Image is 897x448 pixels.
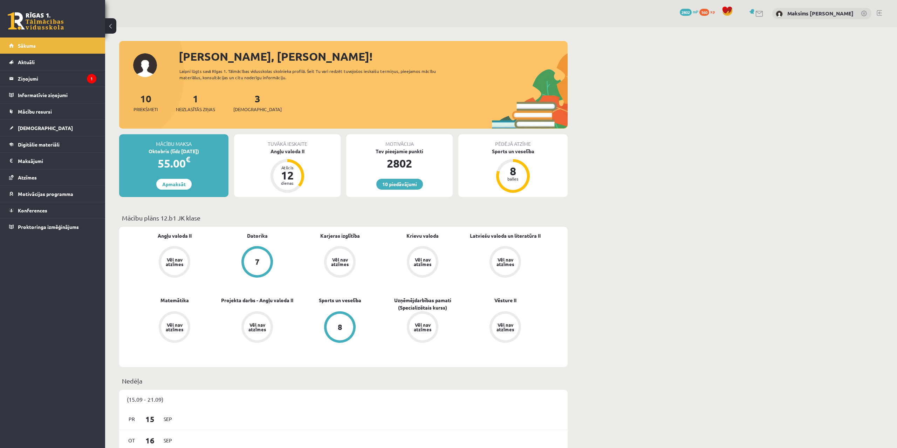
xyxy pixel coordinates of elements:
div: 8 [502,165,523,177]
a: Apmaksāt [156,179,192,190]
a: Karjeras izglītība [320,232,360,239]
a: Krievu valoda [406,232,439,239]
a: 7 [216,246,299,279]
div: 8 [338,323,342,331]
p: Nedēļa [122,376,565,386]
span: Motivācijas programma [18,191,73,197]
span: Neizlasītās ziņas [176,106,215,113]
a: Projekta darbs - Angļu valoda II [221,297,293,304]
div: Atlicis [277,165,298,170]
span: Sep [160,414,175,425]
a: Informatīvie ziņojumi [9,87,96,103]
a: 160 xp [699,9,718,14]
div: Vēl nav atzīmes [165,257,184,266]
a: Matemātika [160,297,189,304]
a: Aktuāli [9,54,96,70]
a: Vēl nav atzīmes [464,246,547,279]
a: 8 [299,311,381,344]
a: Vēl nav atzīmes [216,311,299,344]
span: xp [710,9,715,14]
div: 7 [255,258,260,266]
div: Vēl nav atzīmes [165,323,184,332]
a: Vēl nav atzīmes [299,246,381,279]
span: Sākums [18,42,36,49]
a: Uzņēmējdarbības pamati (Specializētais kurss) [381,297,464,311]
a: Angļu valoda II Atlicis 12 dienas [234,148,341,194]
span: Pr [124,414,139,425]
a: 1Neizlasītās ziņas [176,92,215,113]
div: Vēl nav atzīmes [495,323,515,332]
a: 3[DEMOGRAPHIC_DATA] [233,92,282,113]
a: 10Priekšmeti [133,92,158,113]
span: Digitālie materiāli [18,141,60,148]
span: € [186,154,190,164]
a: Rīgas 1. Tālmācības vidusskola [8,12,64,30]
a: Sākums [9,38,96,54]
span: Ot [124,435,139,446]
a: Vēl nav atzīmes [464,311,547,344]
span: 15 [139,413,161,425]
div: Motivācija [346,134,453,148]
a: Motivācijas programma [9,186,96,202]
div: balles [502,177,523,181]
span: Konferences [18,207,47,213]
p: Mācību plāns 12.b1 JK klase [122,213,565,223]
div: Vēl nav atzīmes [247,323,267,332]
a: Vēl nav atzīmes [381,246,464,279]
div: Pēdējā atzīme [458,134,568,148]
div: Angļu valoda II [234,148,341,155]
span: Priekšmeti [133,106,158,113]
a: 10 piedāvājumi [376,179,423,190]
div: dienas [277,181,298,185]
a: Latviešu valoda un literatūra II [470,232,541,239]
a: Mācību resursi [9,103,96,120]
span: Atzīmes [18,174,37,181]
span: 160 [699,9,709,16]
a: Angļu valoda II [158,232,192,239]
a: 2802 mP [680,9,698,14]
a: Datorika [247,232,268,239]
div: 12 [277,170,298,181]
span: 16 [139,435,161,446]
img: Maksims Mihails Blizņuks [776,11,783,18]
div: Sports un veselība [458,148,568,155]
a: Atzīmes [9,169,96,185]
div: Mācību maksa [119,134,228,148]
div: Vēl nav atzīmes [495,257,515,266]
span: [DEMOGRAPHIC_DATA] [18,125,73,131]
a: Vēsture II [494,297,516,304]
div: 55.00 [119,155,228,172]
a: Ziņojumi1 [9,70,96,87]
div: Tuvākā ieskaite [234,134,341,148]
a: Maksājumi [9,153,96,169]
div: Tev pieejamie punkti [346,148,453,155]
div: (15.09 - 21.09) [119,390,568,409]
span: Aktuāli [18,59,35,65]
div: 2802 [346,155,453,172]
span: mP [693,9,698,14]
div: Vēl nav atzīmes [330,257,350,266]
a: Maksims [PERSON_NAME] [787,10,854,17]
a: [DEMOGRAPHIC_DATA] [9,120,96,136]
a: Proktoringa izmēģinājums [9,219,96,235]
a: Sports un veselība [319,297,361,304]
a: Vēl nav atzīmes [381,311,464,344]
div: [PERSON_NAME], [PERSON_NAME]! [179,48,568,65]
div: Oktobris (līdz [DATE]) [119,148,228,155]
a: Vēl nav atzīmes [133,246,216,279]
div: Vēl nav atzīmes [413,257,432,266]
legend: Informatīvie ziņojumi [18,87,96,103]
legend: Maksājumi [18,153,96,169]
a: Konferences [9,202,96,218]
span: Sep [160,435,175,446]
span: [DEMOGRAPHIC_DATA] [233,106,282,113]
i: 1 [87,74,96,83]
div: Laipni lūgts savā Rīgas 1. Tālmācības vidusskolas skolnieka profilā. Šeit Tu vari redzēt tuvojošo... [179,68,448,81]
legend: Ziņojumi [18,70,96,87]
a: Digitālie materiāli [9,136,96,152]
span: Proktoringa izmēģinājums [18,224,79,230]
span: Mācību resursi [18,108,52,115]
a: Vēl nav atzīmes [133,311,216,344]
div: Vēl nav atzīmes [413,323,432,332]
span: 2802 [680,9,692,16]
